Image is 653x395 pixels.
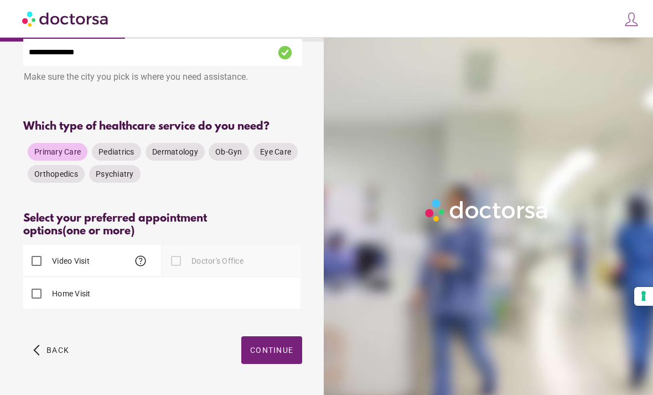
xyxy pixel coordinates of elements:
label: Home Visit [50,288,91,299]
span: Psychiatry [96,170,134,178]
span: Dermatology [152,147,198,156]
img: Logo-Doctorsa-trans-White-partial-flat.png [422,196,552,225]
span: Orthopedics [34,170,78,178]
span: Pediatrics [99,147,134,156]
span: (one or more) [63,225,134,238]
div: Which type of healthcare service do you need? [23,120,302,133]
span: Ob-Gyn [215,147,242,156]
span: Eye Care [260,147,291,156]
span: Continue [250,346,293,355]
span: Primary Care [34,147,81,156]
button: Your consent preferences for tracking technologies [634,287,653,306]
span: Back [46,346,69,355]
label: Video Visit [50,255,90,266]
label: Doctor's Office [189,255,243,266]
span: help [134,254,147,268]
button: arrow_back_ios Back [29,336,74,364]
div: Make sure the city you pick is where you need assistance. [23,66,302,90]
img: Doctorsa.com [22,6,110,31]
div: Select your preferred appointment options [23,212,302,238]
button: Continue [241,336,302,364]
img: icons8-customer-100.png [624,12,639,27]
